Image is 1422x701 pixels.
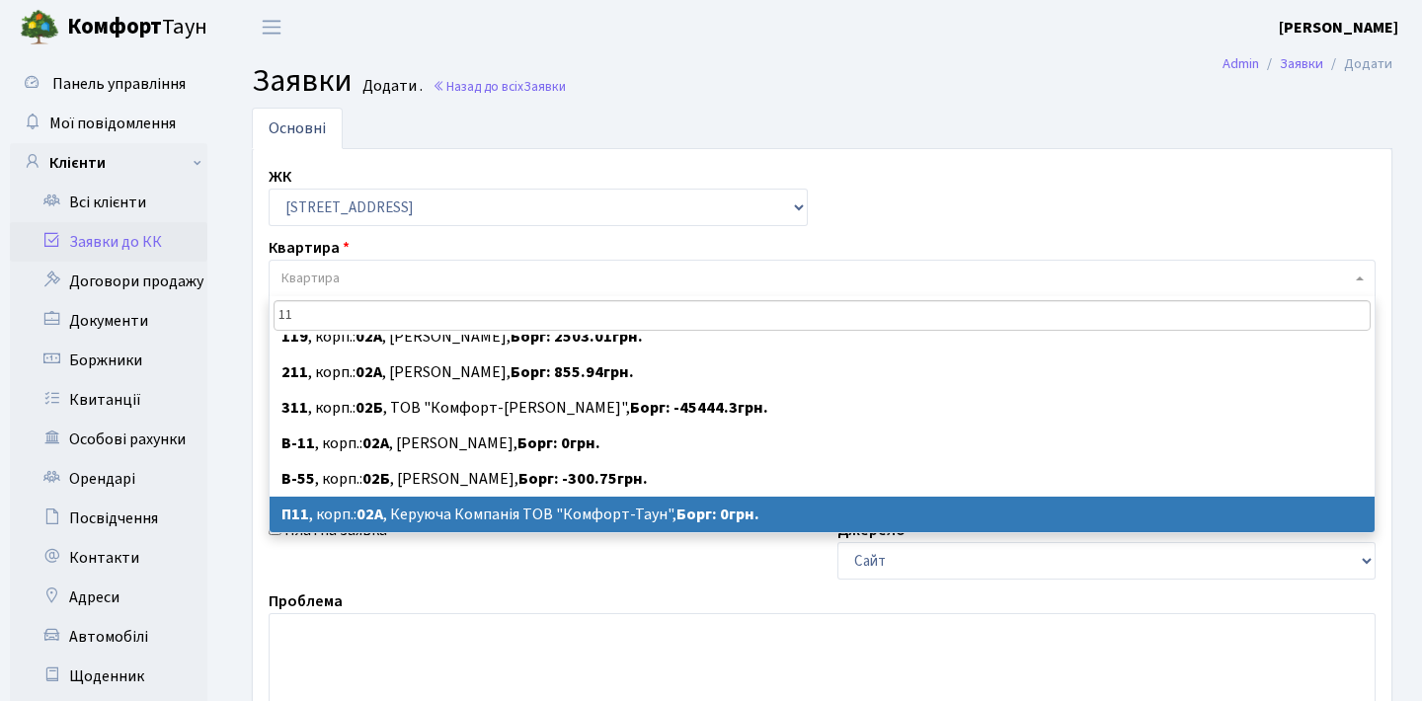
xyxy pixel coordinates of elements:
a: [PERSON_NAME] [1279,16,1398,39]
a: Заявки [1280,53,1323,74]
b: Борг: 0грн. [676,504,759,525]
span: Панель управління [52,73,186,95]
label: Проблема [269,589,343,613]
b: 211 [281,361,308,383]
li: , корп.: , [PERSON_NAME], [270,426,1375,461]
b: Борг: -45444.3грн. [630,397,768,419]
a: Боржники [10,341,207,380]
a: Квитанції [10,380,207,420]
b: 02А [355,326,382,348]
span: Заявки [252,58,353,104]
b: 02А [356,504,383,525]
b: 311 [281,397,308,419]
b: Комфорт [67,11,162,42]
img: logo.png [20,8,59,47]
b: Борг: 2503.01грн. [511,326,643,348]
li: , корп.: , ТОВ "Комфорт-[PERSON_NAME]", [270,390,1375,426]
a: Всі клієнти [10,183,207,222]
a: Посвідчення [10,499,207,538]
li: Додати [1323,53,1392,75]
span: Заявки [523,77,566,96]
label: ЖК [269,165,291,189]
b: В-11 [281,432,315,454]
span: Квартира [281,269,340,288]
b: 02А [355,361,382,383]
a: Admin [1223,53,1259,74]
a: Орендарі [10,459,207,499]
a: Клієнти [10,143,207,183]
label: Квартира [269,236,350,260]
a: Документи [10,301,207,341]
b: Борг: 0грн. [517,432,600,454]
a: Назад до всіхЗаявки [433,77,566,96]
b: [PERSON_NAME] [1279,17,1398,39]
button: Переключити навігацію [247,11,296,43]
b: П11 [281,504,309,525]
b: 02Б [355,397,383,419]
li: , корп.: , [PERSON_NAME], [270,319,1375,354]
a: Щоденник [10,657,207,696]
li: , корп.: , [PERSON_NAME], [270,354,1375,390]
a: Контакти [10,538,207,578]
b: 02А [362,432,389,454]
nav: breadcrumb [1193,43,1422,85]
li: , корп.: , [PERSON_NAME], [270,461,1375,497]
a: Заявки до КК [10,222,207,262]
b: 119 [281,326,308,348]
a: Адреси [10,578,207,617]
a: Договори продажу [10,262,207,301]
b: Борг: -300.75грн. [518,468,648,490]
span: Мої повідомлення [49,113,176,134]
a: Основні [252,108,343,149]
a: Автомобілі [10,617,207,657]
a: Особові рахунки [10,420,207,459]
small: Додати . [358,77,423,96]
a: Мої повідомлення [10,104,207,143]
span: Таун [67,11,207,44]
b: Борг: 855.94грн. [511,361,634,383]
li: , корп.: , Керуюча Компанія ТОВ "Комфорт-Таун", [270,497,1375,532]
a: Панель управління [10,64,207,104]
b: 02Б [362,468,390,490]
b: В-55 [281,468,315,490]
